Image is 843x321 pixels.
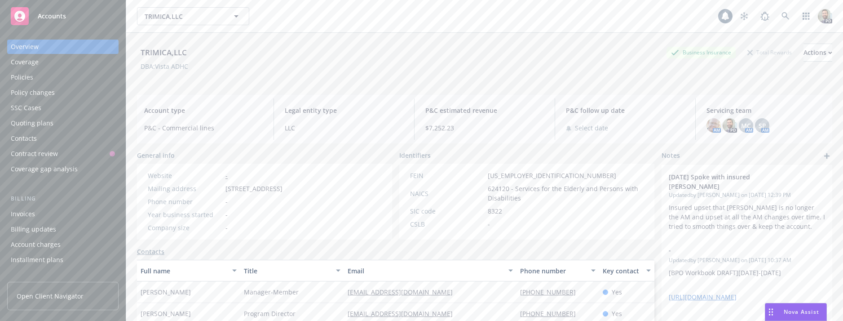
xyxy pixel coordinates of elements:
[669,268,825,277] p: [BPO Workbook DRAFT][DATE]-[DATE]
[488,219,490,229] span: -
[38,13,66,20] span: Accounts
[17,291,84,301] span: Open Client Navigator
[784,308,819,316] span: Nova Assist
[225,210,228,219] span: -
[137,151,175,160] span: General info
[11,162,78,176] div: Coverage gap analysis
[7,40,119,54] a: Overview
[425,106,544,115] span: P&C estimated revenue
[599,260,654,281] button: Key contact
[225,223,228,232] span: -
[7,55,119,69] a: Coverage
[148,184,222,193] div: Mailing address
[11,253,63,267] div: Installment plans
[759,121,766,130] span: SP
[488,184,644,203] span: 624120 - Services for the Elderly and Persons with Disabilities
[285,106,403,115] span: Legal entity type
[706,106,825,115] span: Servicing team
[244,287,299,297] span: Manager-Member
[344,260,516,281] button: Email
[662,238,832,309] div: -Updatedby [PERSON_NAME] on [DATE] 10:37 AM[BPO Workbook DRAFT][DATE]-[DATE] [URL][DOMAIN_NAME]
[669,172,802,191] span: [DATE] Spoke with insured [PERSON_NAME]
[516,260,599,281] button: Phone number
[225,171,228,180] a: -
[669,293,737,301] a: [URL][DOMAIN_NAME]
[11,85,55,100] div: Policy changes
[803,44,832,61] div: Actions
[488,206,502,216] span: 8322
[7,147,119,161] a: Contract review
[148,171,222,180] div: Website
[148,197,222,206] div: Phone number
[669,203,827,231] span: Insured upset that [PERSON_NAME] is no longer the AM and upset at all the AM changes over time. I...
[410,171,484,180] div: FEIN
[399,151,431,160] span: Identifiers
[797,7,815,25] a: Switch app
[765,303,827,321] button: Nova Assist
[669,191,825,199] span: Updated by [PERSON_NAME] on [DATE] 12:39 PM
[148,223,222,232] div: Company size
[348,266,503,276] div: Email
[741,121,751,130] span: MC
[225,197,228,206] span: -
[7,207,119,221] a: Invoices
[488,171,616,180] span: [US_EMPLOYER_IDENTIFICATION_NUMBER]
[137,260,240,281] button: Full name
[7,194,119,203] div: Billing
[410,189,484,198] div: NAICS
[11,55,39,69] div: Coverage
[144,123,263,133] span: P&C - Commercial lines
[244,309,296,318] span: Program Director
[285,123,403,133] span: LLC
[148,210,222,219] div: Year business started
[520,288,583,296] a: [PHONE_NUMBER]
[669,256,825,264] span: Updated by [PERSON_NAME] on [DATE] 10:37 AM
[7,4,119,29] a: Accounts
[244,266,330,276] div: Title
[348,309,460,318] a: [EMAIL_ADDRESS][DOMAIN_NAME]
[11,116,53,130] div: Quoting plans
[225,184,282,193] span: [STREET_ADDRESS]
[7,237,119,252] a: Account charges
[410,206,484,216] div: SIC code
[7,253,119,267] a: Installment plans
[137,247,164,256] a: Contacts
[777,7,794,25] a: Search
[141,309,191,318] span: [PERSON_NAME]
[765,303,777,321] div: Drag to move
[137,7,249,25] button: TRIMICA,LLC
[7,222,119,236] a: Billing updates
[425,123,544,133] span: $7,252.23
[11,237,61,252] div: Account charges
[11,131,37,146] div: Contacts
[240,260,344,281] button: Title
[141,62,188,71] div: DBA: Vista ADHC
[603,266,641,276] div: Key contact
[575,123,608,133] span: Select date
[11,207,35,221] div: Invoices
[803,44,832,62] button: Actions
[821,151,832,161] a: add
[666,47,736,58] div: Business Insurance
[7,101,119,115] a: SSC Cases
[612,309,622,318] span: Yes
[7,162,119,176] a: Coverage gap analysis
[7,85,119,100] a: Policy changes
[520,309,583,318] a: [PHONE_NUMBER]
[735,7,753,25] a: Stop snowing
[11,222,56,236] div: Billing updates
[756,7,774,25] a: Report a Bug
[520,266,586,276] div: Phone number
[669,245,802,255] span: -
[141,266,227,276] div: Full name
[612,287,622,297] span: Yes
[723,118,737,133] img: photo
[566,106,684,115] span: P&C follow up date
[144,106,263,115] span: Account type
[11,147,58,161] div: Contract review
[11,70,33,85] div: Policies
[11,40,39,54] div: Overview
[141,287,191,297] span: [PERSON_NAME]
[11,101,41,115] div: SSC Cases
[706,118,721,133] img: photo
